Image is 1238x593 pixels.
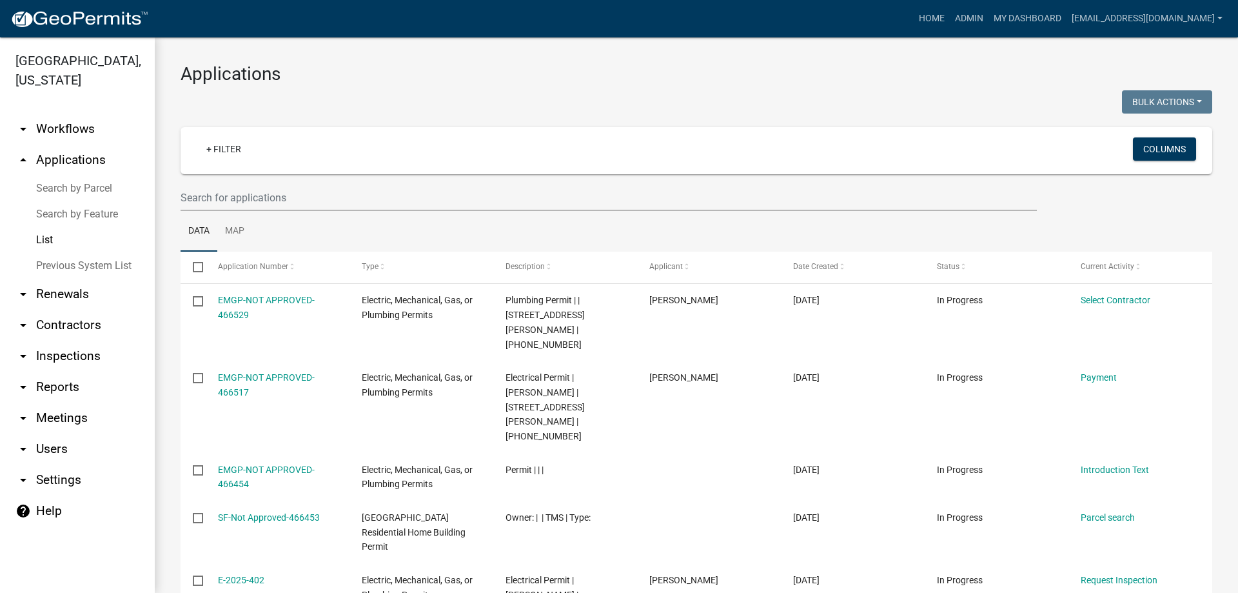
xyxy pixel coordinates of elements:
span: In Progress [937,512,983,523]
span: Electrical Permit | Brandon Johnson | 313 TEACHEY RD | 093-00-00-031 [506,372,585,441]
a: Parcel search [1081,512,1135,523]
span: Plumbing Permit | | 405 CALVERT ST | 108-08-05-041 [506,295,585,349]
datatable-header-cell: Type [349,252,493,283]
i: arrow_drop_down [15,348,31,364]
a: SF-Not Approved-466453 [218,512,320,523]
span: Description [506,262,545,271]
h3: Applications [181,63,1212,85]
button: Bulk Actions [1122,90,1212,114]
a: EMGP-NOT APPROVED-466517 [218,372,315,397]
span: In Progress [937,465,983,475]
span: Current Activity [1081,262,1134,271]
a: Payment [1081,372,1117,383]
span: Brandon Johnson [649,372,718,383]
input: Search for applications [181,185,1037,211]
i: arrow_drop_down [15,410,31,426]
span: 08/19/2025 [793,465,820,475]
span: Type [362,262,378,271]
span: Status [937,262,959,271]
span: Electric, Mechanical, Gas, or Plumbing Permits [362,295,473,320]
datatable-header-cell: Application Number [205,252,349,283]
datatable-header-cell: Applicant [637,252,781,283]
i: arrow_drop_down [15,379,31,395]
span: In Progress [937,372,983,383]
span: Permit | | | [506,465,544,475]
a: My Dashboard [988,6,1066,31]
datatable-header-cell: Current Activity [1068,252,1212,283]
a: E-2025-402 [218,575,264,585]
a: Request Inspection [1081,575,1157,585]
datatable-header-cell: Description [493,252,637,283]
span: 08/20/2025 [793,372,820,383]
a: Select Contractor [1081,295,1150,305]
span: 08/19/2025 [793,512,820,523]
a: Home [914,6,950,31]
i: arrow_drop_down [15,121,31,137]
a: EMGP-NOT APPROVED-466454 [218,465,315,490]
span: 08/20/2025 [793,295,820,305]
i: arrow_drop_down [15,286,31,302]
span: Electric, Mechanical, Gas, or Plumbing Permits [362,372,473,397]
a: Map [217,211,252,252]
datatable-header-cell: Select [181,252,205,283]
span: In Progress [937,295,983,305]
a: Data [181,211,217,252]
span: Electric, Mechanical, Gas, or Plumbing Permits [362,465,473,490]
span: Application Number [218,262,288,271]
a: Introduction Text [1081,465,1149,475]
a: [EMAIL_ADDRESS][DOMAIN_NAME] [1066,6,1228,31]
a: Admin [950,6,988,31]
i: arrow_drop_up [15,152,31,168]
a: EMGP-NOT APPROVED-466529 [218,295,315,320]
span: Date Created [793,262,838,271]
datatable-header-cell: Status [925,252,1068,283]
span: Timothy Tribble [649,575,718,585]
i: arrow_drop_down [15,441,31,457]
i: arrow_drop_down [15,317,31,333]
datatable-header-cell: Date Created [781,252,925,283]
i: arrow_drop_down [15,472,31,488]
a: + Filter [196,137,251,161]
span: Applicant [649,262,683,271]
span: Keith Hutto [649,295,718,305]
span: Owner: | | TMS | Type: [506,512,591,523]
span: 08/19/2025 [793,575,820,585]
span: In Progress [937,575,983,585]
i: help [15,503,31,519]
span: Abbeville County Residential Home Building Permit [362,512,466,552]
button: Columns [1133,137,1196,161]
